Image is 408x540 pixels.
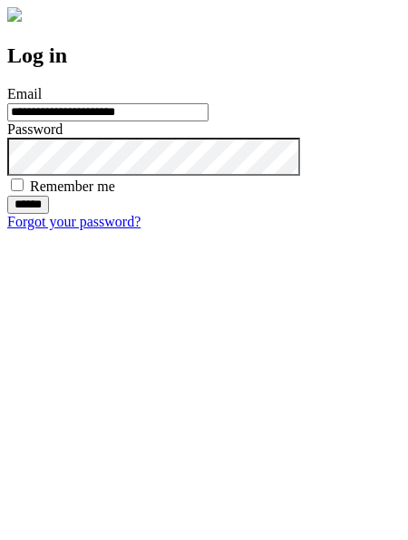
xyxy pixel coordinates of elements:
[7,121,63,137] label: Password
[30,178,115,194] label: Remember me
[7,86,42,101] label: Email
[7,7,22,22] img: logo-4e3dc11c47720685a147b03b5a06dd966a58ff35d612b21f08c02c0306f2b779.png
[7,214,141,229] a: Forgot your password?
[7,43,401,68] h2: Log in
